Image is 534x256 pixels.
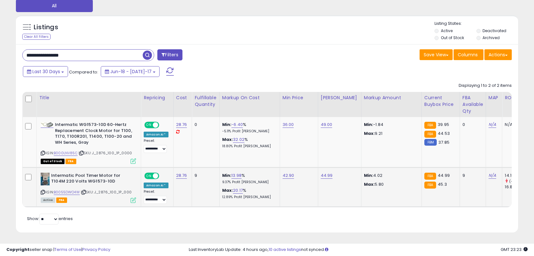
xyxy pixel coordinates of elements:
p: 18.80% Profit [PERSON_NAME] [222,144,275,149]
button: Jun-18 - [DATE]-17 [101,66,160,77]
div: Preset: [144,190,168,204]
div: % [222,122,275,134]
p: 5.80 [364,182,417,187]
div: [PERSON_NAME] [321,94,359,101]
button: Columns [454,49,483,60]
span: OFF [158,173,168,178]
div: Min Price [283,94,315,101]
th: The percentage added to the cost of goods (COGS) that forms the calculator for Min & Max prices. [219,92,280,117]
button: Actions [484,49,512,60]
p: -5.11% Profit [PERSON_NAME] [222,129,275,134]
span: All listings currently available for purchase on Amazon [41,197,55,203]
strong: Min: [364,121,373,128]
span: Columns [458,52,478,58]
a: 13.98 [231,172,242,179]
span: | SKU: J_2876_100_1P_000 [81,190,132,195]
a: N/A [489,121,496,128]
div: Fulfillable Quantity [195,94,216,108]
span: FBA [56,197,67,203]
div: Last InventoryLab Update: 4 hours ago, not synced. [189,247,528,253]
span: 39.95 [438,121,449,128]
b: Min: [222,172,232,178]
p: 12.89% Profit [PERSON_NAME] [222,195,275,199]
span: 37.85 [438,139,449,145]
p: Listing States: [435,21,518,27]
a: 32.02 [233,136,244,143]
div: FBA Available Qty [462,94,483,114]
div: 16.81% [505,184,531,190]
div: 0 [462,122,481,128]
span: Show: entries [27,216,73,222]
label: Active [441,28,453,33]
strong: Min: [364,172,373,178]
span: Last 30 Days [32,68,60,75]
span: All listings that are currently out of stock and unavailable for purchase on Amazon [41,159,65,164]
img: 41-DNWaaWtL._SL40_.jpg [41,173,50,185]
label: Out of Stock [441,35,464,40]
div: Current Buybox Price [424,94,457,108]
div: ASIN: [41,173,136,202]
div: 0 [195,122,214,128]
span: ON [145,122,153,128]
strong: Max: [364,130,375,136]
a: 49.00 [321,121,332,128]
a: 28.76 [176,172,187,179]
div: ASIN: [41,122,136,163]
div: Repricing [144,94,171,101]
h5: Listings [34,23,58,32]
div: 9 [195,173,214,178]
div: Preset: [144,139,168,153]
b: Intermatic Pool Timer Motor for T104M 220 Volts WG1573-10D [51,173,128,186]
span: 45.3 [438,181,447,187]
span: ON [145,173,153,178]
a: 20.17 [233,187,243,194]
div: Title [39,94,138,101]
span: 44.99 [438,172,450,178]
div: Amazon AI * [144,183,168,188]
a: B000LNV85C [54,150,78,156]
div: % [222,137,275,149]
div: 9 [462,173,481,178]
small: FBM [424,139,437,146]
div: MAP [489,94,499,101]
a: 28.76 [176,121,187,128]
span: OFF [158,122,168,128]
p: 9.37% Profit [PERSON_NAME] [222,180,275,184]
span: 44.53 [438,130,450,136]
div: ROI [505,94,528,101]
div: Markup Amount [364,94,419,101]
p: 4.02 [364,173,417,178]
span: | SKU: J_2876_100_1P_0000 [79,150,132,156]
a: -6.40 [231,121,243,128]
small: FBA [424,131,436,138]
a: 10 active listings [269,246,301,253]
a: Privacy Policy [82,246,110,253]
a: Terms of Use [54,246,81,253]
b: Max: [222,187,233,193]
img: 41KfEyUVUmL._SL40_.jpg [41,122,53,128]
b: Intermatic WG1573-10D 60-Hertz Replacement Clock Motor for T100, T170, T100R201, T1400, T100-20 a... [55,122,132,147]
a: 44.99 [321,172,333,179]
small: FBA [424,182,436,189]
div: seller snap | | [6,247,110,253]
div: N/A [505,122,526,128]
strong: Max: [364,181,375,187]
span: FBA [65,159,76,164]
small: FBA [424,173,436,180]
b: Max: [222,136,233,142]
small: FBA [424,122,436,129]
label: Archived [483,35,500,40]
span: Jun-18 - [DATE]-17 [110,68,152,75]
span: 2025-08-17 23:23 GMT [501,246,528,253]
b: Min: [222,121,232,128]
p: 9.21 [364,131,417,136]
div: Clear All Filters [22,34,51,40]
div: Cost [176,94,189,101]
div: % [222,173,275,184]
small: (-15.59%) [509,179,526,184]
label: Deactivated [483,28,506,33]
p: -1.84 [364,122,417,128]
div: 14.19% [505,173,531,178]
a: 36.00 [283,121,294,128]
a: B0055DWO4W [54,190,80,195]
